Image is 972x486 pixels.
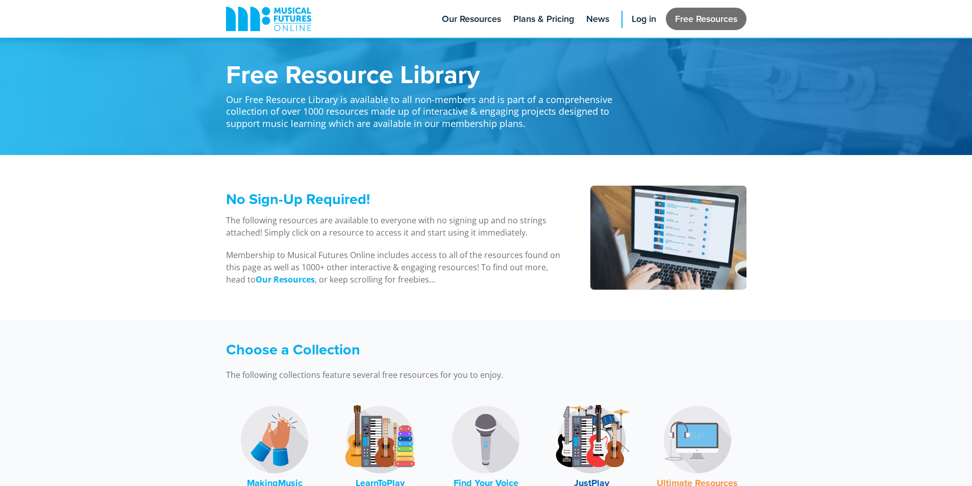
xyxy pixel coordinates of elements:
[226,188,370,210] span: No Sign-Up Required!
[236,401,313,478] img: MakingMusic Logo
[632,12,656,26] span: Log in
[447,401,524,478] img: Find Your Voice Logo
[256,274,315,285] strong: Our Resources
[659,401,736,478] img: Music Technology Logo
[666,8,746,30] a: Free Resources
[226,214,564,239] p: The following resources are available to everyone with no signing up and no strings attached! Sim...
[442,12,501,26] span: Our Resources
[513,12,574,26] span: Plans & Pricing
[226,61,624,87] h1: Free Resource Library
[554,401,630,478] img: JustPlay Logo
[226,369,624,381] p: The following collections feature several free resources for you to enjoy.
[226,249,564,286] p: Membership to Musical Futures Online includes access to all of the resources found on this page a...
[342,401,418,478] img: LearnToPlay Logo
[586,12,609,26] span: News
[226,87,624,130] p: Our Free Resource Library is available to all non-members and is part of a comprehensive collecti...
[226,341,624,359] h3: Choose a Collection
[256,274,315,286] a: Our Resources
